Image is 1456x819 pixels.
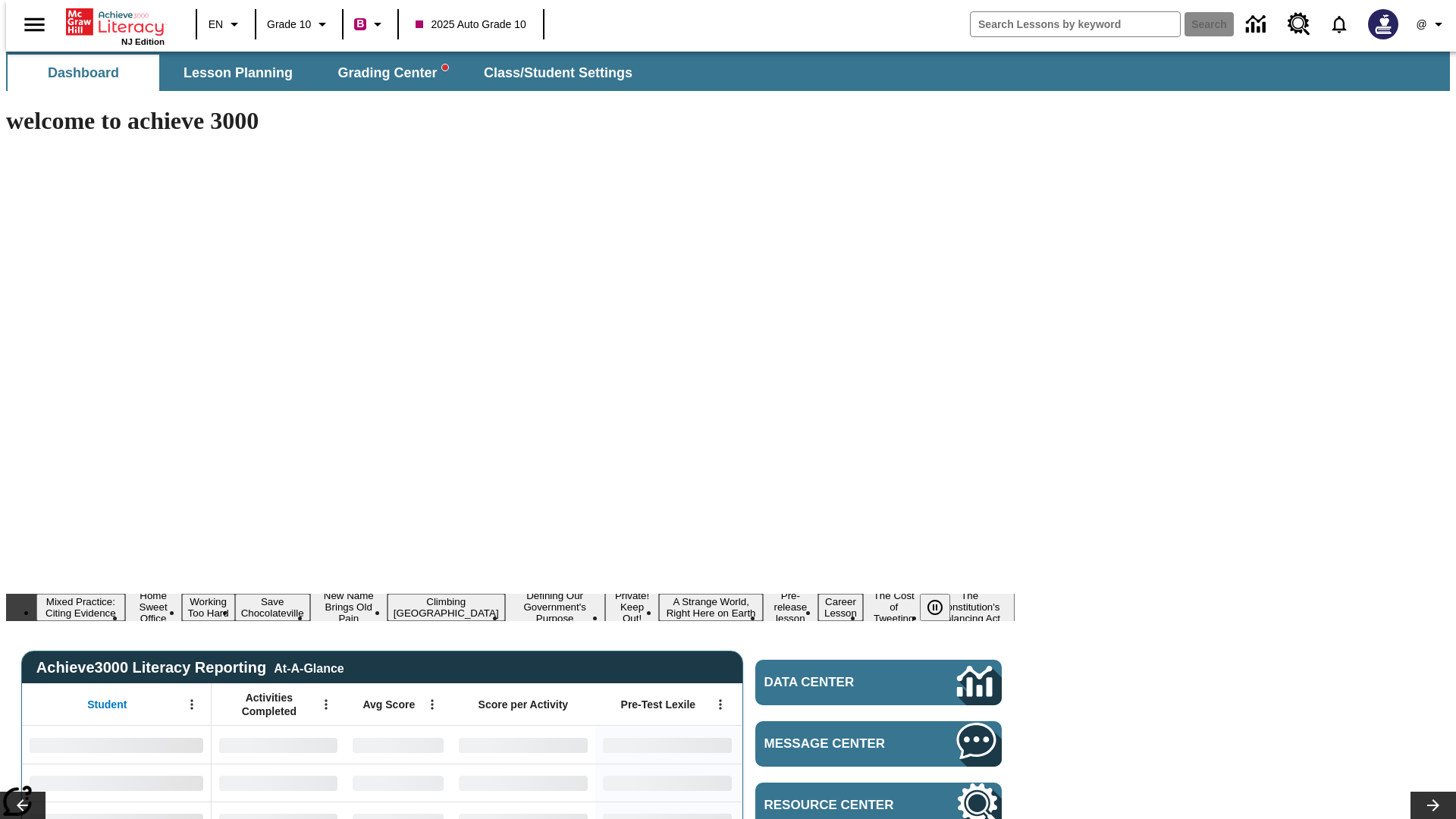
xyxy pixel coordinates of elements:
[235,594,310,621] button: Slide 4 Save Chocolateville
[212,726,345,764] div: No Data,
[605,588,660,626] button: Slide 8 Private! Keep Out!
[479,698,569,711] span: Score per Activity
[180,693,203,716] button: Open Menu
[345,726,451,764] div: No Data,
[764,798,912,813] span: Resource Center
[1416,17,1426,33] span: @
[212,764,345,802] div: No Data,
[184,64,293,82] span: Lesson Planning
[36,594,125,621] button: Slide 1 Mixed Practice: Citing Evidence
[317,55,469,91] button: Grading Center
[162,55,314,91] button: Lesson Planning
[66,5,165,46] div: Home
[763,588,818,626] button: Slide 10 Pre-release lesson
[202,11,250,38] button: Language: EN, Select a language
[421,693,444,716] button: Open Menu
[920,594,965,621] div: Pause
[442,64,448,71] svg: writing assistant alert
[1237,4,1279,45] a: Data Center
[348,11,393,38] button: Boost Class color is violet red. Change class color
[66,7,165,37] a: Home
[274,659,344,676] div: At-A-Glance
[505,588,605,626] button: Slide 7 Defining Our Government's Purpose
[659,594,763,621] button: Slide 9 A Strange World, Right Here on Earth
[337,64,447,82] span: Grading Center
[709,693,732,716] button: Open Menu
[267,17,311,33] span: Grade 10
[6,107,1015,135] h1: welcome to achieve 3000
[1359,5,1407,44] button: Select a new avatar
[472,55,645,91] button: Class/Student Settings
[764,736,912,752] span: Message Center
[1407,11,1456,38] button: Profile/Settings
[182,594,235,621] button: Slide 3 Working Too Hard
[755,660,1002,705] a: Data Center
[6,55,646,91] div: SubNavbar
[209,17,223,33] span: EN
[1279,4,1319,45] a: Resource Center, Will open in new tab
[310,588,388,626] button: Slide 5 New Name Brings Old Pain
[362,698,415,711] span: Avg Score
[1368,9,1398,39] img: Avatar
[48,64,119,82] span: Dashboard
[261,11,337,38] button: Grade: Grade 10, Select a grade
[87,698,127,711] span: Student
[121,37,165,46] span: NJ Edition
[6,52,1450,91] div: SubNavbar
[484,64,632,82] span: Class/Student Settings
[315,693,337,716] button: Open Menu
[863,588,924,626] button: Slide 12 The Cost of Tweeting
[621,698,696,711] span: Pre-Test Lexile
[356,14,364,33] span: B
[36,659,344,676] span: Achieve3000 Literacy Reporting
[920,594,950,621] button: Pause
[764,675,906,690] span: Data Center
[219,691,319,718] span: Activities Completed
[345,764,451,802] div: No Data,
[8,55,159,91] button: Dashboard
[818,594,863,621] button: Slide 11 Career Lesson
[416,17,526,33] span: 2025 Auto Grade 10
[12,2,57,47] button: Open side menu
[971,12,1180,36] input: search field
[1319,5,1359,44] a: Notifications
[125,588,182,626] button: Slide 2 Home Sweet Office
[755,721,1002,767] a: Message Center
[924,588,1015,626] button: Slide 13 The Constitution's Balancing Act
[1410,792,1456,819] button: Lesson carousel, Next
[388,594,505,621] button: Slide 6 Climbing Mount Tai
